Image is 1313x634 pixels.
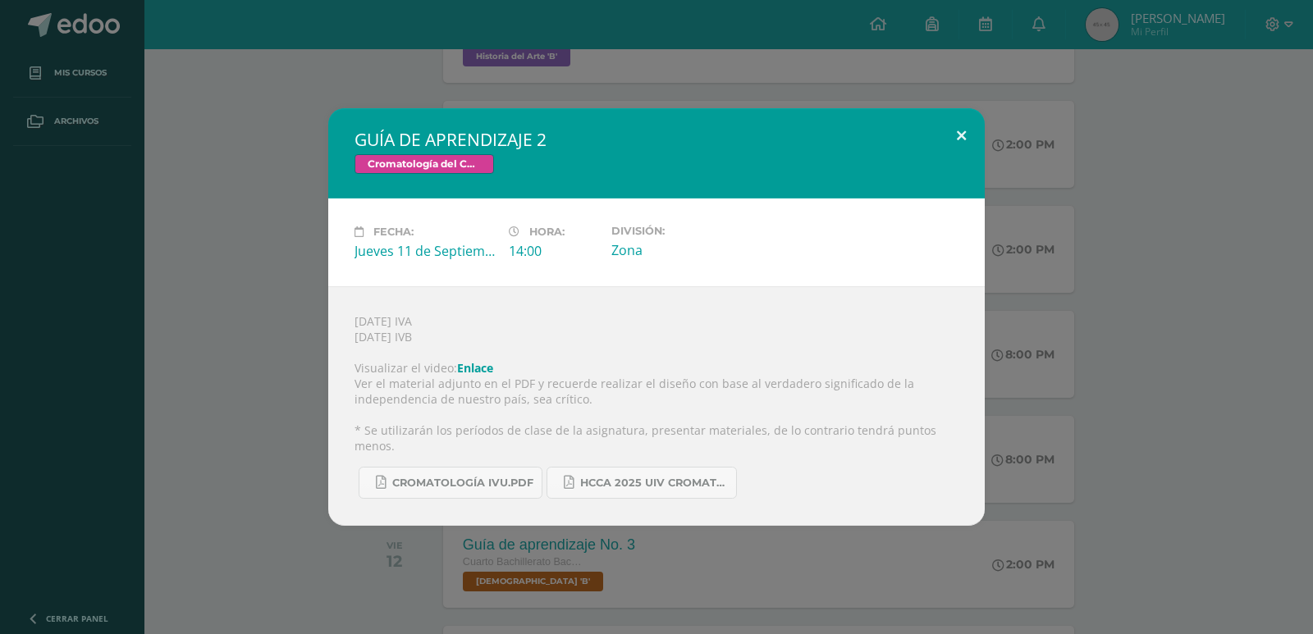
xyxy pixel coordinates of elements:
[611,225,753,237] label: División:
[355,128,958,151] h2: GUÍA DE APRENDIZAJE 2
[359,467,542,499] a: CROMATOLOGÍA IVU.pdf
[529,226,565,238] span: Hora:
[328,286,985,526] div: [DATE] IVA [DATE] IVB Visualizar el video: Ver el material adjunto en el PDF y recuerde realizar ...
[373,226,414,238] span: Fecha:
[355,154,494,174] span: Cromatología del Color
[611,241,753,259] div: Zona
[355,242,496,260] div: Jueves 11 de Septiembre
[457,360,493,376] a: Enlace
[509,242,598,260] div: 14:00
[547,467,737,499] a: HCCA 2025 UIV CROMATOLOGÍA DEL COLOR.docx.pdf
[392,477,533,490] span: CROMATOLOGÍA IVU.pdf
[938,108,985,164] button: Close (Esc)
[580,477,728,490] span: HCCA 2025 UIV CROMATOLOGÍA DEL COLOR.docx.pdf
